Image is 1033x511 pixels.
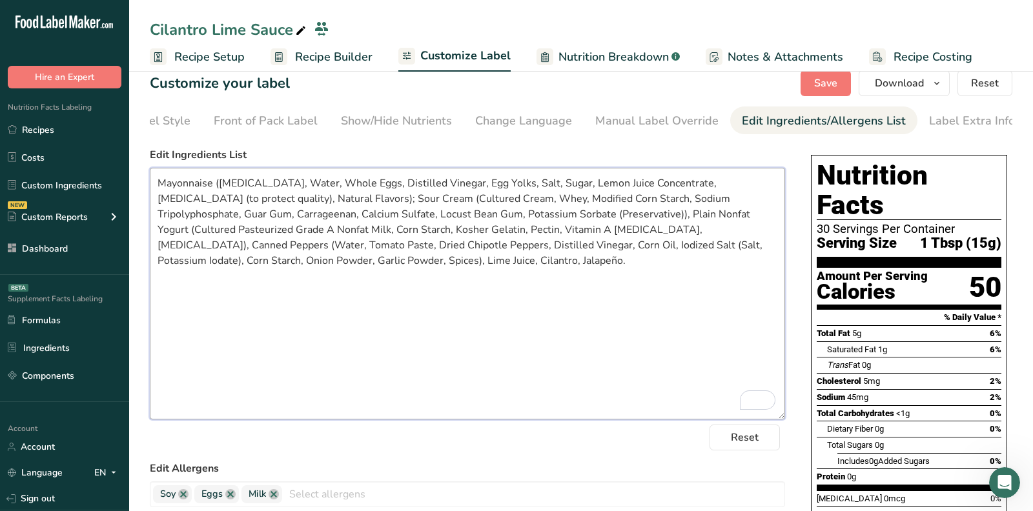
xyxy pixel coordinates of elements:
[8,201,27,209] div: NEW
[271,43,373,72] a: Recipe Builder
[859,70,950,96] button: Download
[990,376,1001,386] span: 2%
[989,467,1020,498] iframe: Intercom live chat
[398,41,511,72] a: Customize Label
[150,461,785,476] label: Edit Allergens
[863,376,880,386] span: 5mg
[990,424,1001,434] span: 0%
[990,345,1001,354] span: 6%
[971,75,999,91] span: Reset
[420,47,511,65] span: Customize Label
[558,48,669,66] span: Nutrition Breakdown
[341,112,452,130] div: Show/Hide Nutrients
[875,424,884,434] span: 0g
[817,270,928,283] div: Amount Per Serving
[990,408,1001,418] span: 0%
[150,43,245,72] a: Recipe Setup
[990,456,1001,466] span: 0%
[827,360,848,370] i: Trans
[827,440,873,450] span: Total Sugars
[8,461,63,484] a: Language
[990,328,1001,338] span: 6%
[94,465,121,481] div: EN
[801,70,851,96] button: Save
[817,235,897,252] span: Serving Size
[817,310,1001,325] section: % Daily Value *
[214,112,318,130] div: Front of Pack Label
[282,484,784,504] input: Select allergens
[174,48,245,66] span: Recipe Setup
[817,408,894,418] span: Total Carbohydrates
[896,408,910,418] span: <1g
[847,472,856,481] span: 0g
[875,75,924,91] span: Download
[875,440,884,450] span: 0g
[852,328,861,338] span: 5g
[706,43,843,72] a: Notes & Attachments
[969,270,1001,305] div: 50
[817,223,1001,235] div: 30 Servings Per Container
[595,112,719,130] div: Manual Label Override
[817,161,1001,220] h1: Nutrition Facts
[817,376,861,386] span: Cholesterol
[731,430,759,445] span: Reset
[837,456,930,466] span: Includes Added Sugars
[957,70,1012,96] button: Reset
[894,48,972,66] span: Recipe Costing
[817,392,845,402] span: Sodium
[869,456,878,466] span: 0g
[920,235,1001,252] span: 1 Tbsp (15g)
[827,424,873,434] span: Dietary Fiber
[827,345,876,354] span: Saturated Fat
[990,392,1001,402] span: 2%
[710,425,780,450] button: Reset
[8,284,28,292] div: BETA
[884,494,905,503] span: 0mcg
[8,66,121,88] button: Hire an Expert
[150,18,309,41] div: Cilantro Lime Sauce
[201,487,223,501] span: Eggs
[8,210,88,224] div: Custom Reports
[475,112,572,130] div: Change Language
[160,487,176,501] span: Soy
[150,147,785,163] label: Edit Ingredients List
[878,345,887,354] span: 1g
[249,487,266,501] span: Milk
[827,360,860,370] span: Fat
[728,48,843,66] span: Notes & Attachments
[537,43,680,72] a: Nutrition Breakdown
[847,392,868,402] span: 45mg
[817,472,845,481] span: Protein
[817,494,882,503] span: [MEDICAL_DATA]
[295,48,373,66] span: Recipe Builder
[817,328,850,338] span: Total Fat
[990,494,1001,503] span: 0%
[742,112,906,130] div: Edit Ingredients/Allergens List
[150,73,290,94] h1: Customize your label
[150,168,785,419] textarea: To enrich screen reader interactions, please activate Accessibility in Grammarly extension settings
[862,360,871,370] span: 0g
[929,112,1015,130] div: Label Extra Info
[814,75,837,91] span: Save
[817,283,928,301] div: Calories
[869,43,972,72] a: Recipe Costing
